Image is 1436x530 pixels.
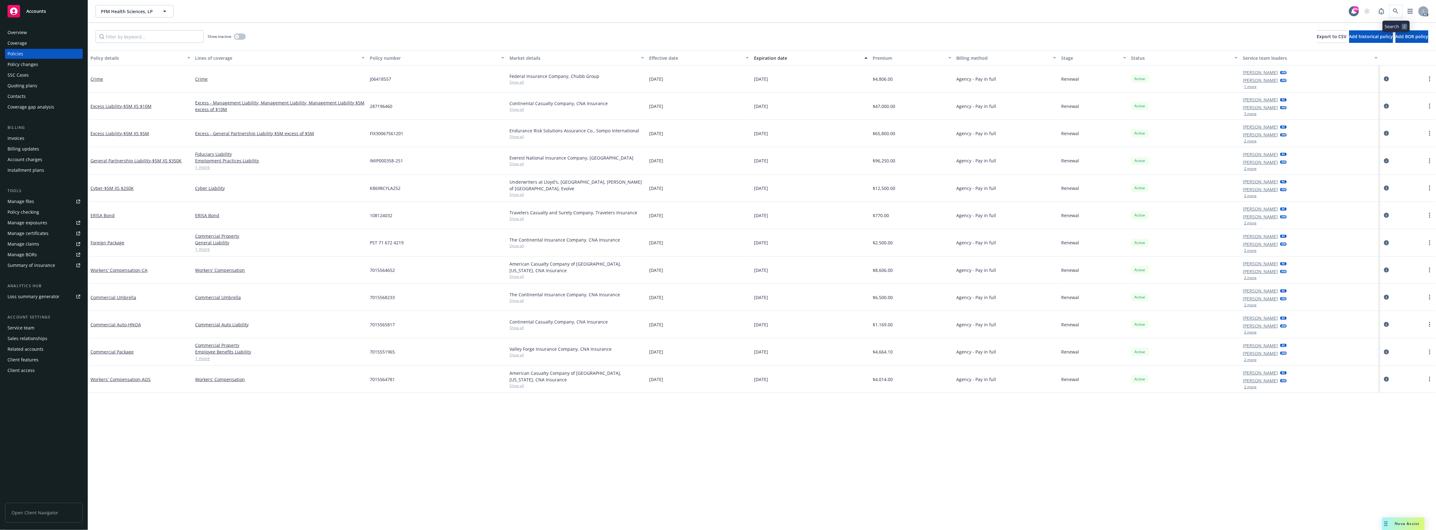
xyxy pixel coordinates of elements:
[5,283,83,289] div: Analytics hub
[1383,375,1390,383] a: circleInformation
[509,298,644,303] span: Show all
[370,157,403,164] span: IMIP000358-251
[509,73,644,79] div: Federal Insurance Company, Chubb Group
[8,239,39,249] div: Manage claims
[1243,124,1278,130] a: [PERSON_NAME]
[1244,221,1257,225] button: 2 more
[370,185,400,191] span: K8698CYLA252
[1426,266,1433,274] a: more
[1383,157,1390,165] a: circleInformation
[509,243,644,248] span: Show all
[8,355,39,365] div: Client features
[5,365,83,375] a: Client access
[1243,260,1278,267] a: [PERSON_NAME]
[5,188,83,194] div: Tools
[957,130,996,137] span: Agency - Pay in full
[370,349,395,355] span: 7015551965
[195,376,365,383] a: Workers' Compensation
[5,125,83,131] div: Billing
[195,157,365,164] a: Employment Practices Liability
[90,76,103,82] a: Crime
[873,157,895,164] span: $96,250.00
[1240,50,1380,65] button: Service team leaders
[8,155,42,165] div: Account charges
[1061,157,1079,164] span: Renewal
[873,212,889,219] span: $770.00
[1382,517,1425,530] button: Nova Assist
[957,267,996,273] span: Agency - Pay in full
[90,55,183,61] div: Policy details
[1426,375,1433,383] a: more
[509,325,644,330] span: Show all
[1243,350,1278,357] a: [PERSON_NAME]
[5,355,83,365] a: Client features
[90,158,182,164] a: General Partnership Liability
[1134,76,1146,82] span: Active
[754,349,768,355] span: [DATE]
[1243,295,1278,302] a: [PERSON_NAME]
[5,70,83,80] a: SSC Cases
[509,291,644,298] div: The Continental Insurance Company, CNA Insurance
[193,50,368,65] button: Lines of coverage
[509,216,644,221] span: Show all
[754,376,768,383] span: [DATE]
[649,103,663,110] span: [DATE]
[1244,249,1257,252] button: 2 more
[140,267,147,273] span: - CA
[127,322,141,328] span: - HNOA
[96,30,204,43] input: Filter by keyword...
[509,274,644,279] span: Show all
[195,321,365,328] a: Commercial Auto Liability
[8,323,34,333] div: Service team
[649,76,663,82] span: [DATE]
[1243,178,1278,185] a: [PERSON_NAME]
[90,322,141,328] a: Commercial Auto
[509,161,644,166] span: Show all
[954,50,1059,65] button: Billing method
[5,59,83,69] a: Policy changes
[509,127,644,134] div: Endurance Risk Solutions Assurance Co., Sompo International
[957,76,996,82] span: Agency - Pay in full
[1390,5,1402,18] a: Search
[649,321,663,328] span: [DATE]
[1243,268,1278,275] a: [PERSON_NAME]
[507,50,647,65] button: Market details
[8,260,55,270] div: Summary of insurance
[195,246,365,252] a: 1 more
[1426,348,1433,356] a: more
[754,130,768,137] span: [DATE]
[509,346,644,352] div: Valley Forge Insurance Company, CNA Insurance
[5,344,83,354] a: Related accounts
[5,260,83,270] a: Summary of insurance
[8,38,27,48] div: Coverage
[8,133,24,143] div: Invoices
[5,228,83,238] a: Manage certificates
[873,239,893,246] span: $2,500.00
[649,267,663,273] span: [DATE]
[873,294,893,301] span: $6,500.00
[1382,517,1390,530] div: Drag to move
[754,157,768,164] span: [DATE]
[8,102,54,112] div: Coverage gap analysis
[873,185,895,191] span: $12,500.00
[5,250,83,260] a: Manage BORs
[195,164,365,171] a: 1 more
[195,212,365,219] a: ERISA Bond
[1134,267,1146,273] span: Active
[1383,348,1390,356] a: circleInformation
[1244,139,1257,143] button: 2 more
[1426,321,1433,328] a: more
[1426,157,1433,165] a: more
[1059,50,1129,65] button: Stage
[1243,213,1278,220] a: [PERSON_NAME]
[5,196,83,206] a: Manage files
[873,55,945,61] div: Premium
[1134,322,1146,327] span: Active
[1404,5,1417,18] a: Switch app
[90,294,136,300] a: Commercial Umbrella
[5,218,83,228] a: Manage exposures
[649,212,663,219] span: [DATE]
[752,50,870,65] button: Expiration date
[208,34,231,39] span: Show inactive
